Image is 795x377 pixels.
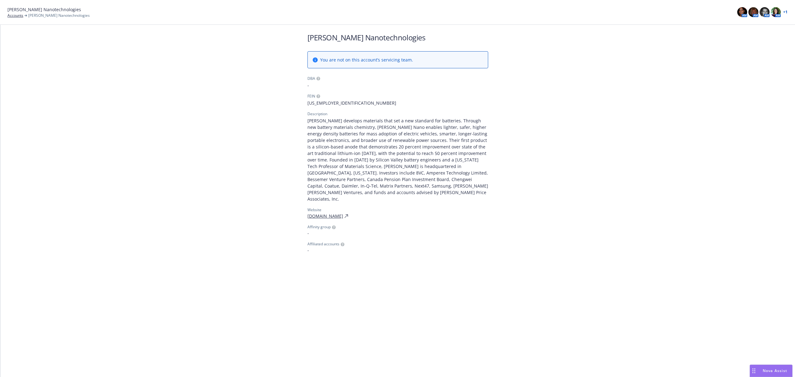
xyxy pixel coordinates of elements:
div: FEIN [307,93,315,99]
span: Affiliated accounts [307,241,339,247]
a: + 1 [783,10,788,14]
div: Description [307,111,327,117]
span: - [307,82,488,89]
button: Nova Assist [750,365,793,377]
img: photo [748,7,758,17]
a: Accounts [7,13,23,18]
div: Website [307,207,488,213]
span: - [307,230,488,236]
a: [DOMAIN_NAME] [307,213,343,219]
span: [PERSON_NAME] Nanotechnologies [7,6,81,13]
span: Nova Assist [763,368,787,373]
span: [US_EMPLOYER_IDENTIFICATION_NUMBER] [307,100,488,106]
span: [PERSON_NAME] Nanotechnologies [28,13,90,18]
img: photo [737,7,747,17]
div: DBA [307,76,315,81]
span: You are not on this account’s servicing team. [320,57,413,63]
img: photo [760,7,770,17]
img: photo [771,7,781,17]
h1: [PERSON_NAME] Nanotechnologies [307,32,488,43]
span: [PERSON_NAME] develops materials that set a new standard for batteries. Through new battery mater... [307,117,488,202]
div: Drag to move [750,365,758,377]
span: - [307,247,488,253]
span: Affinity group [307,224,331,230]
